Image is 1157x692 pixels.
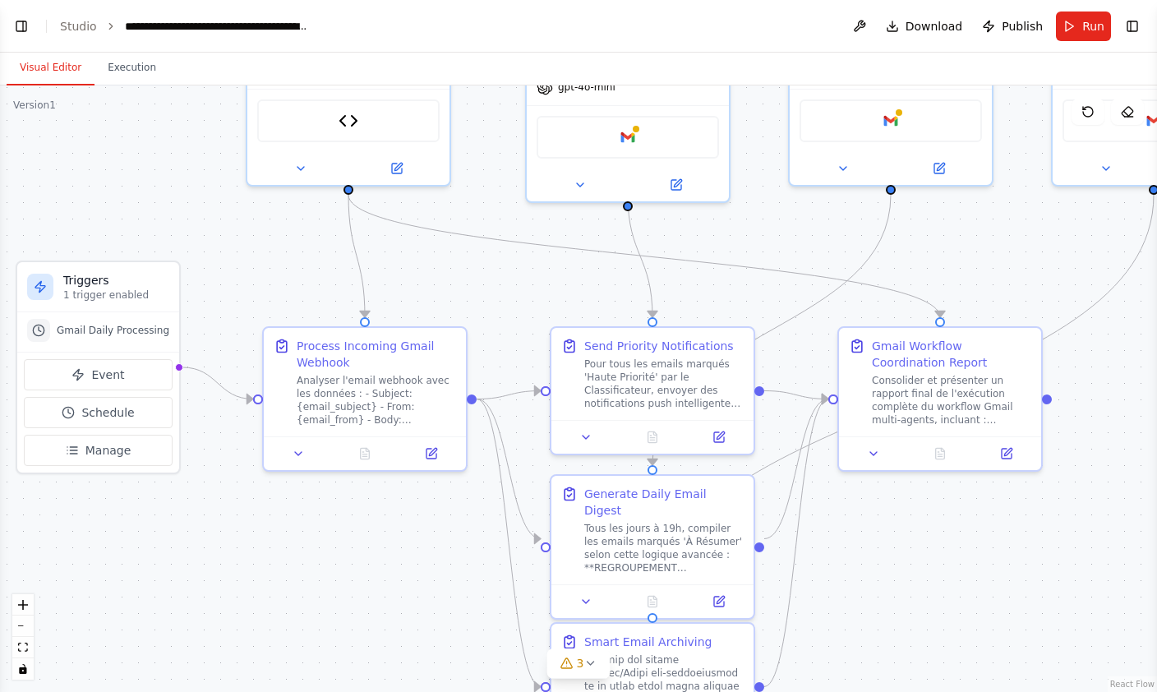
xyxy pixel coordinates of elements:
div: Consolider et présenter un rapport final de l'exécution complète du workflow Gmail multi-agents, ... [872,374,1031,427]
span: Run [1082,18,1104,35]
button: No output available [618,427,688,447]
div: React Flow controls [12,594,34,680]
span: gpt-4o-mini [558,81,615,94]
img: Gmail Data Processor Tool [339,111,358,131]
div: Send Priority Notifications [584,338,734,354]
button: Open in side panel [892,159,985,178]
g: Edge from 295ff2ca-e288-4a46-a256-cf39cdb20796 to aab91746-308b-4610-988f-badd89b46f10 [477,391,541,547]
div: Triggers1 trigger enabledGmail Daily ProcessingEventScheduleManage [16,261,181,474]
img: Google gmail [618,127,638,147]
span: Manage [85,442,131,459]
p: 1 trigger enabled [63,288,169,302]
button: Execution [94,51,169,85]
button: Schedule [24,397,173,428]
button: 3 [547,648,611,679]
div: Gmail Workflow Coordination ReportConsolider et présenter un rapport final de l'exécution complèt... [837,326,1043,472]
div: Generate Daily Email DigestTous les jours à 19h, compiler les emails marqués 'À Résumer' selon ce... [550,474,755,620]
button: Open in side panel [350,159,443,178]
button: Run [1056,12,1111,41]
span: Download [906,18,963,35]
button: Publish [975,12,1049,41]
button: toggle interactivity [12,658,34,680]
button: No output available [906,444,975,464]
button: Open in side panel [690,427,747,447]
span: 3 [577,655,584,671]
g: Edge from 7f23db2b-e7cf-4ff9-b859-0edf6768d942 to 295ff2ca-e288-4a46-a256-cf39cdb20796 [340,195,373,317]
button: zoom out [12,616,34,637]
span: Schedule [81,404,134,421]
button: Event [24,359,173,390]
g: Edge from 7f23db2b-e7cf-4ff9-b859-0edf6768d942 to 0108121d-b370-4c0f-828f-edee52c8ca2d [340,195,948,317]
div: Gmail Workflow Coordination Report [872,338,1031,371]
g: Edge from aab91746-308b-4610-988f-badd89b46f10 to 0108121d-b370-4c0f-828f-edee52c8ca2d [764,391,828,547]
div: Smart Email Archiving [584,634,712,650]
button: Open in side panel [403,444,459,464]
button: Show left sidebar [10,15,33,38]
span: Event [91,367,124,383]
div: Process Incoming Gmail WebhookAnalyser l'email webhook avec les données : - Subject: {email_subje... [262,326,468,472]
g: Edge from 22ad6f0c-5147-471b-95d3-5ca0233c34f8 to aab91746-308b-4610-988f-badd89b46f10 [644,195,899,465]
button: Open in side panel [629,175,722,195]
g: Edge from d053c7b1-8031-41f6-9753-e94d619b7e18 to ba8bc3e9-1b24-4b8b-9504-a88c60f2d724 [620,195,661,317]
div: Pour tous les emails marqués 'Haute Priorité' par le Classificateur, envoyer des notifications pu... [584,358,744,410]
button: No output available [618,592,688,611]
button: No output available [330,444,400,464]
button: Manage [24,435,173,466]
button: fit view [12,637,34,658]
a: React Flow attribution [1110,680,1155,689]
button: zoom in [12,594,34,616]
span: Publish [1002,18,1043,35]
nav: breadcrumb [60,18,310,35]
button: Show right sidebar [1121,15,1144,38]
div: Version 1 [13,99,56,112]
g: Edge from 295ff2ca-e288-4a46-a256-cf39cdb20796 to ba8bc3e9-1b24-4b8b-9504-a88c60f2d724 [477,383,541,408]
button: Open in side panel [978,444,1035,464]
div: Analyser l'email webhook avec les données : - Subject: {email_subject} - From: {email_from} - Bod... [297,374,456,427]
div: Tous les jours à 19h, compiler les emails marqués 'À Résumer' selon cette logique avancée : **REG... [584,522,744,574]
div: Send Priority NotificationsPour tous les emails marqués 'Haute Priorité' par le Classificateur, e... [550,326,755,455]
button: Download [879,12,970,41]
button: Visual Editor [7,51,94,85]
g: Edge from ba8bc3e9-1b24-4b8b-9504-a88c60f2d724 to 0108121d-b370-4c0f-828f-edee52c8ca2d [764,383,828,408]
h3: Triggers [63,272,169,288]
div: Generate Daily Email Digest [584,486,744,519]
span: Gmail Daily Processing [57,324,169,337]
div: Process Incoming Gmail Webhook [297,338,456,371]
img: Google gmail [881,111,901,131]
a: Studio [60,20,97,33]
button: Open in side panel [690,592,747,611]
g: Edge from triggers to 295ff2ca-e288-4a46-a256-cf39cdb20796 [182,359,253,408]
